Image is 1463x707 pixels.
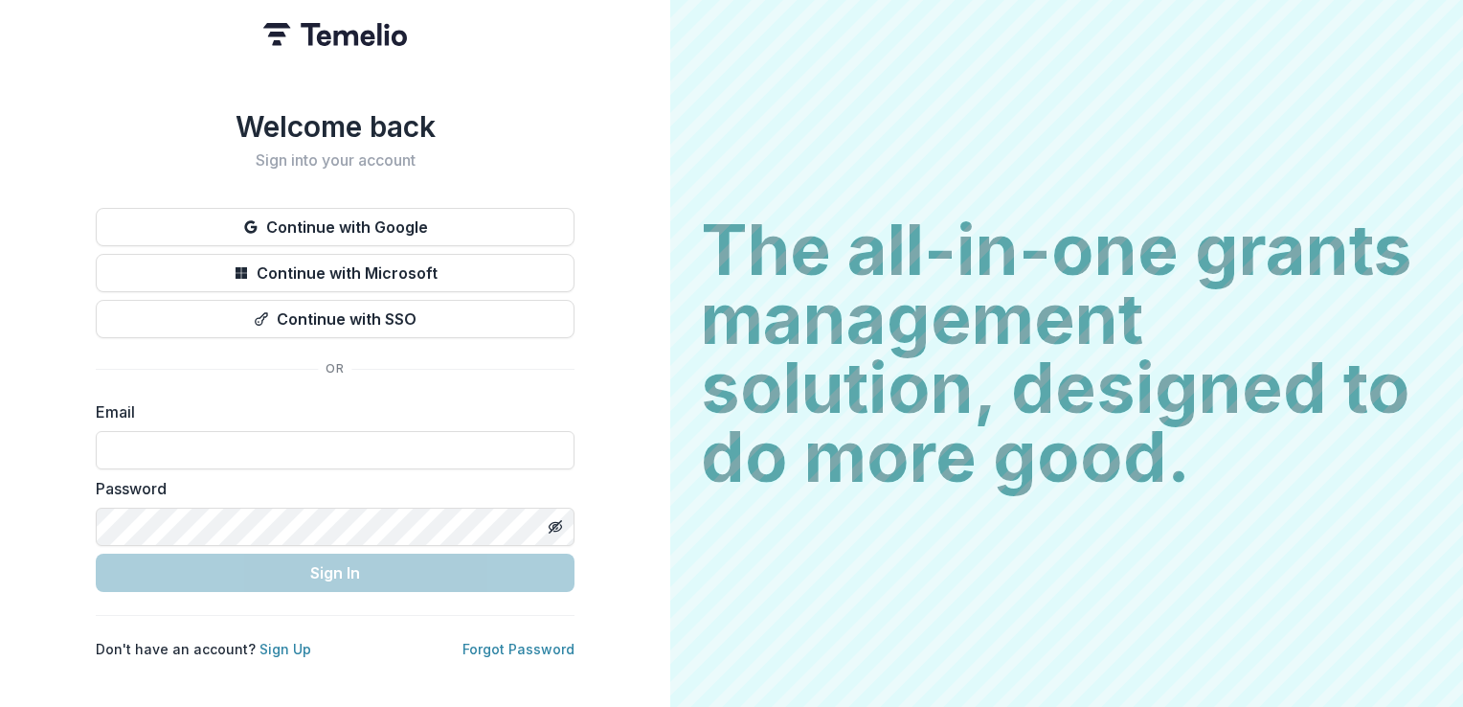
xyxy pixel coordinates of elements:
[96,554,574,592] button: Sign In
[263,23,407,46] img: Temelio
[96,477,563,500] label: Password
[96,151,574,170] h2: Sign into your account
[96,254,574,292] button: Continue with Microsoft
[96,208,574,246] button: Continue with Google
[540,512,571,542] button: Toggle password visibility
[96,400,563,423] label: Email
[259,641,311,657] a: Sign Up
[462,641,574,657] a: Forgot Password
[96,639,311,659] p: Don't have an account?
[96,300,574,338] button: Continue with SSO
[96,109,574,144] h1: Welcome back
